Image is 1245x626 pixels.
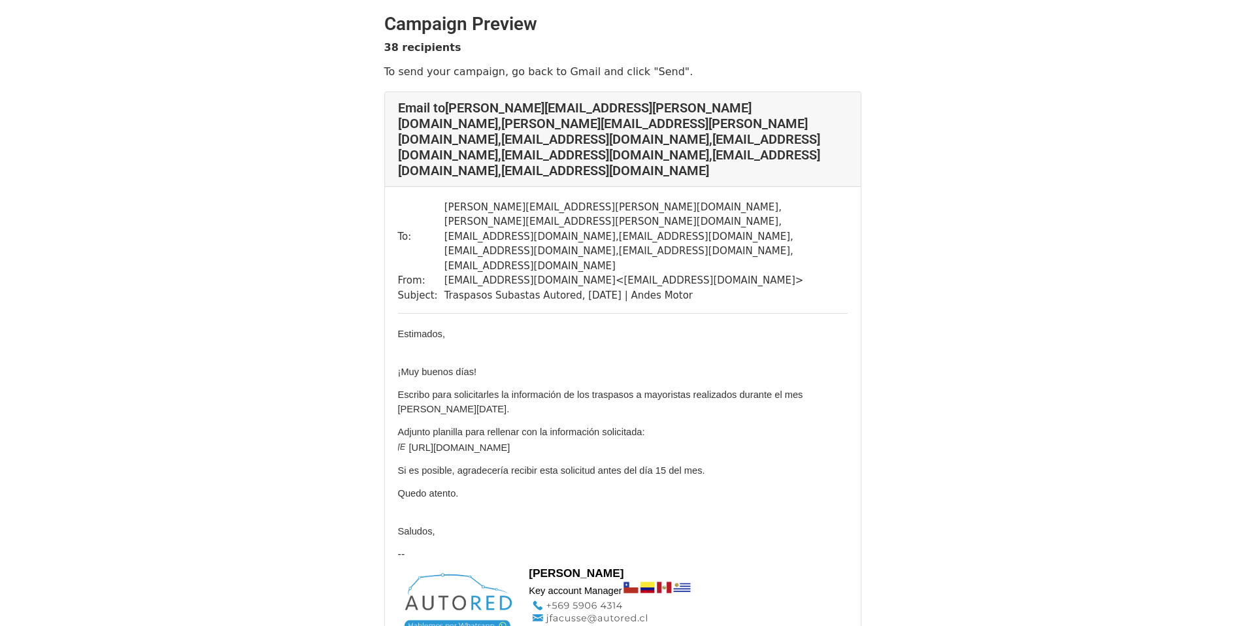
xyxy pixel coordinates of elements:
p: To send your campaign, go back to Gmail and click "Send". [384,65,861,78]
h4: Email to [PERSON_NAME][EMAIL_ADDRESS][PERSON_NAME][DOMAIN_NAME] , [PERSON_NAME][EMAIL_ADDRESS][PE... [398,100,848,178]
span: Key account Manager [529,585,622,596]
span: Estimados, [398,329,446,339]
span: [PERSON_NAME] [529,567,623,580]
h2: Campaign Preview [384,13,861,35]
span: -- [398,548,405,560]
span: Si es posible, agradecería recibir esta solicitud antes del día 15 del mes. [398,465,705,476]
img: AD_4nXeOSvGvGOPFGY8D7gwto6rq535aUexVsRQHR0yTiEjLAlyN5GxIUsiCk284Y8Ewf1zDXeT90AL-xjpBJqiv1_5IurDtu... [403,567,514,619]
span: Escribo para solicitarles la información de los traspasos a mayoristas realizados durante el mes ... [398,389,806,414]
td: [PERSON_NAME][EMAIL_ADDRESS][PERSON_NAME][DOMAIN_NAME] , [PERSON_NAME][EMAIL_ADDRESS][PERSON_NAME... [444,200,848,274]
td: [EMAIL_ADDRESS][DOMAIN_NAME] < [EMAIL_ADDRESS][DOMAIN_NAME] > [444,273,848,288]
span: Saludos, [398,526,435,536]
td: From: [398,273,444,288]
span: Adjunto planilla para rellenar con la información solicitada: [398,427,645,437]
span: Quedo atento. [398,488,459,499]
img: AD_4nXegB8OdL7lX9R70luUHgtQW1h-3stiTh4dFDTPXqP5guBaTaERQ0ExDEJ9yNotdnjbJf-WU8iw8rjA9BJnLW7x6dhJSD... [622,580,691,595]
span: [URL][DOMAIN_NAME] [409,442,510,453]
td: Subject: [398,288,444,303]
span: ¡Muy buenos días! [398,367,477,377]
td: To: [398,200,444,274]
td: Traspasos Subastas Autored, [DATE] | Andes Motor [444,288,848,303]
strong: 38 recipients [384,41,461,54]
